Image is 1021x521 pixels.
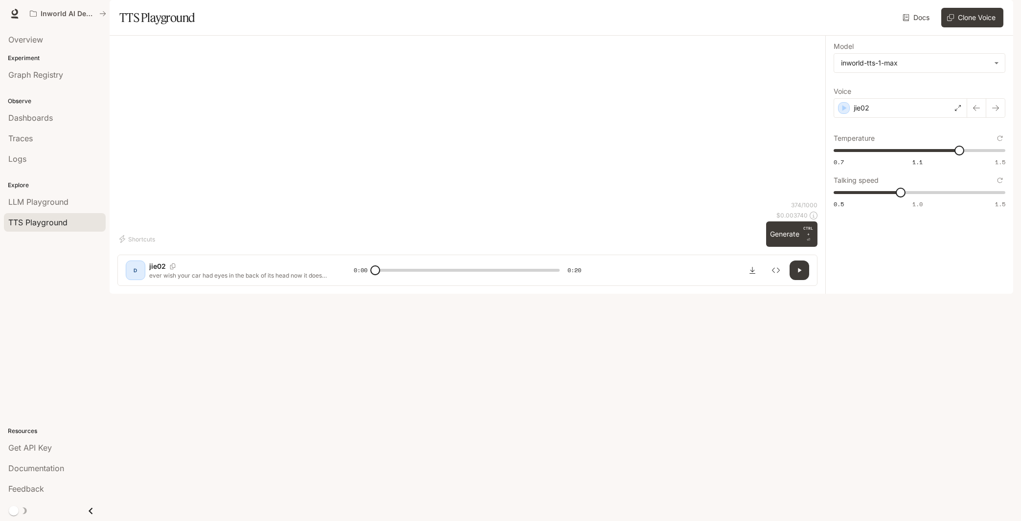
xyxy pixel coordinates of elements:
p: Temperature [834,135,875,142]
button: Copy Voice ID [166,263,180,269]
span: 0:00 [354,265,367,275]
div: inworld-tts-1-max [834,54,1005,72]
button: Reset to default [995,133,1005,144]
div: inworld-tts-1-max [841,58,989,68]
span: 1.5 [995,158,1005,166]
p: Talking speed [834,177,879,184]
p: Voice [834,88,851,95]
div: D [128,262,143,278]
a: Docs [901,8,933,27]
span: 0:20 [567,265,581,275]
p: jie02 [149,261,166,271]
button: All workspaces [25,4,111,23]
button: Inspect [766,260,786,280]
span: 1.5 [995,200,1005,208]
button: Reset to default [995,175,1005,186]
button: Clone Voice [941,8,1003,27]
span: 1.0 [912,200,923,208]
p: CTRL + [803,225,814,237]
span: 1.1 [912,158,923,166]
button: Shortcuts [117,231,159,247]
p: Inworld AI Demos [41,10,95,18]
h1: TTS Playground [119,8,195,27]
p: ever wish your car had eyes in the back of its head now it does this front and rear dual dash cam... [149,271,330,280]
button: GenerateCTRL +⏎ [766,221,817,247]
span: 0.5 [834,200,844,208]
p: Model [834,43,854,50]
span: 0.7 [834,158,844,166]
button: Download audio [743,260,762,280]
p: ⏎ [803,225,814,243]
p: jie02 [854,103,869,113]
